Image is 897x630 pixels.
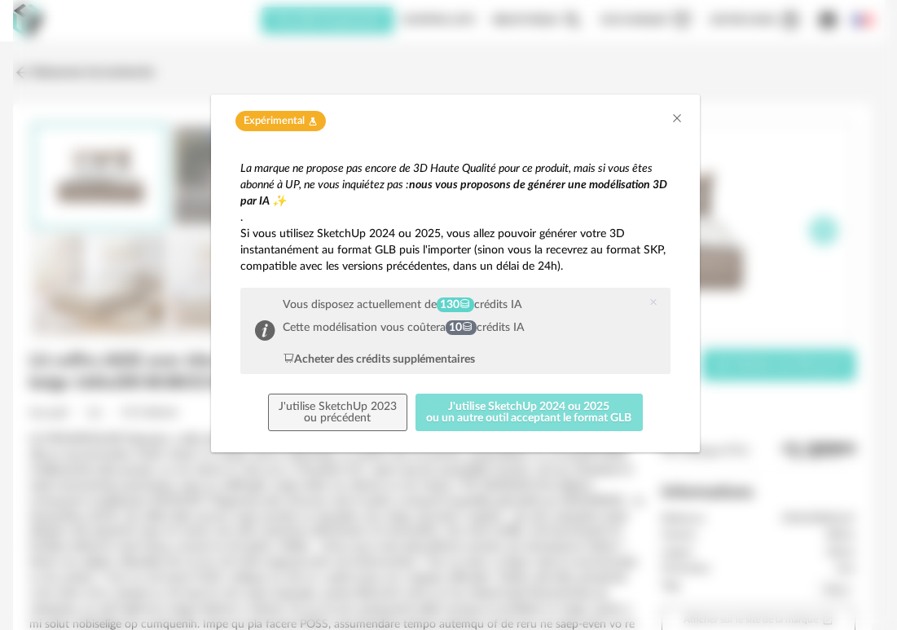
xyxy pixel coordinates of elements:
[211,95,700,452] div: dialog
[240,163,653,191] em: La marque ne propose pas encore de 3D Haute Qualité pour ce produit, mais si vous êtes abonné à U...
[240,209,671,226] p: .
[671,111,684,128] button: Close
[308,114,318,128] span: Flask icon
[416,394,643,431] button: J'utilise SketchUp 2024 ou 2025ou un autre outil acceptant le format GLB
[268,394,408,431] button: J'utilise SketchUp 2023ou précédent
[283,321,525,335] div: Cette modélisation vous coûtera crédits IA
[244,114,305,128] span: Expérimental
[283,298,525,312] div: Vous disposez actuellement de crédits IA
[240,179,667,207] em: nous vous proposons de générer une modélisation 3D par IA ✨
[283,351,475,368] div: Acheter des crédits supplémentaires
[240,226,671,275] p: Si vous utilisez SketchUp 2024 ou 2025, vous allez pouvoir générer votre 3D instantanément au for...
[437,297,474,312] span: 130
[446,320,477,335] span: 10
